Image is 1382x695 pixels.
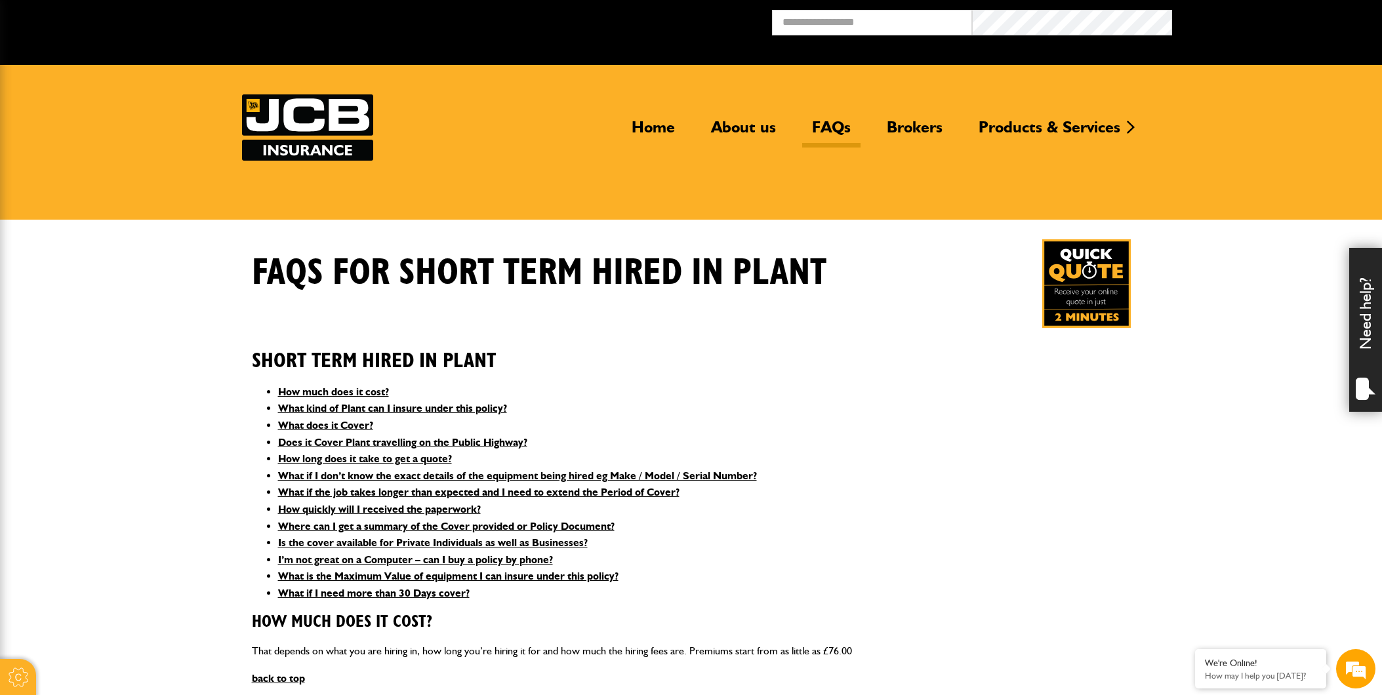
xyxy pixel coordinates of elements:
div: We're Online! [1205,658,1316,669]
p: That depends on what you are hiring in, how long you’re hiring it for and how much the hiring fee... [252,643,1131,660]
a: How much does it cost? [278,386,389,398]
p: How may I help you today? [1205,671,1316,681]
a: How quickly will I received the paperwork? [278,503,481,515]
h3: How much does it cost? [252,612,1131,633]
a: I’m not great on a Computer – can I buy a policy by phone? [278,553,553,566]
a: JCB Insurance Services [242,94,373,161]
a: back to top [252,672,305,685]
a: Is the cover available for Private Individuals as well as Businesses? [278,536,588,549]
a: Home [622,117,685,148]
a: What is the Maximum Value of equipment I can insure under this policy? [278,570,619,582]
h1: FAQS for Short Term Hired In Plant [252,251,826,295]
h2: Short Term Hired In Plant [252,328,1131,373]
a: What if I don’t know the exact details of the equipment being hired eg Make / Model / Serial Number? [278,469,757,482]
a: What if the job takes longer than expected and I need to extend the Period of Cover? [278,486,680,498]
a: FAQs [802,117,861,148]
a: What if I need more than 30 Days cover? [278,587,470,599]
a: Does it Cover Plant travelling on the Public Highway? [278,436,527,448]
a: Get your insurance quote in just 2-minutes [1042,239,1131,328]
img: JCB Insurance Services logo [242,94,373,161]
a: What kind of Plant can I insure under this policy? [278,402,507,414]
a: How long does it take to get a quote? [278,452,452,465]
img: Quick Quote [1042,239,1131,328]
div: Need help? [1349,248,1382,412]
a: About us [701,117,786,148]
button: Broker Login [1172,10,1372,30]
a: Brokers [877,117,952,148]
a: What does it Cover? [278,419,373,431]
a: Where can I get a summary of the Cover provided or Policy Document? [278,520,615,532]
a: Products & Services [969,117,1130,148]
